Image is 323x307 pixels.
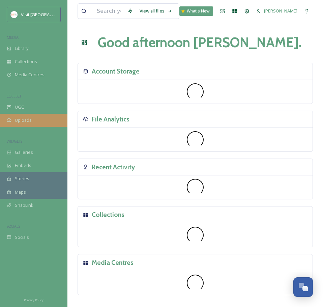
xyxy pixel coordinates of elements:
span: Maps [15,189,26,195]
span: Library [15,45,28,52]
span: Privacy Policy [24,298,43,302]
span: Galleries [15,149,33,156]
span: Visit [GEOGRAPHIC_DATA][PERSON_NAME] [21,11,107,18]
span: Uploads [15,117,32,123]
h3: Collections [92,210,124,220]
span: Embeds [15,162,31,169]
a: View all files [136,4,176,18]
a: [PERSON_NAME] [253,4,301,18]
h3: Media Centres [92,258,134,268]
input: Search your library [93,4,124,19]
span: Media Centres [15,72,45,78]
span: SnapLink [15,202,33,208]
span: WIDGETS [7,139,22,144]
span: Collections [15,58,37,65]
a: What's New [179,6,213,16]
span: UGC [15,104,24,110]
button: Open Chat [293,277,313,297]
span: SOCIALS [7,224,20,229]
span: COLLECT [7,93,21,99]
img: images.png [11,11,18,18]
span: Socials [15,234,29,241]
span: MEDIA [7,35,19,40]
h3: File Analytics [92,114,129,124]
span: Stories [15,175,29,182]
h3: Recent Activity [92,162,135,172]
span: [PERSON_NAME] [264,8,297,14]
h1: Good afternoon [PERSON_NAME] . [98,32,302,53]
h3: Account Storage [92,66,140,76]
a: Privacy Policy [24,296,43,304]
